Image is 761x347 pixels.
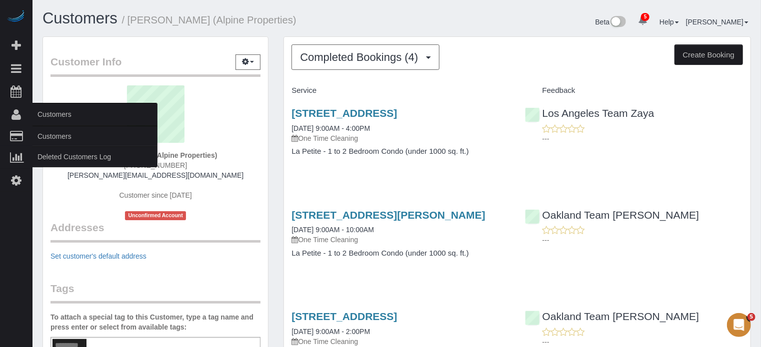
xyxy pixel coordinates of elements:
ul: Customers [32,126,157,167]
img: New interface [609,16,626,29]
p: One Time Cleaning [291,133,509,143]
span: 5 [641,13,649,21]
img: Automaid Logo [6,10,26,24]
a: 5 [633,10,652,32]
span: Unconfirmed Account [125,211,186,220]
a: [STREET_ADDRESS][PERSON_NAME] [291,209,485,221]
a: [PERSON_NAME] [686,18,748,26]
a: [DATE] 9:00AM - 2:00PM [291,328,370,336]
span: Completed Bookings (4) [300,51,423,63]
p: One Time Cleaning [291,337,509,347]
a: Los Angeles Team Zaya [525,107,654,119]
a: Customers [42,9,117,27]
a: [DATE] 9:00AM - 10:00AM [291,226,374,234]
small: / [PERSON_NAME] (Alpine Properties) [122,14,296,25]
p: One Time Cleaning [291,235,509,245]
a: Oakland Team [PERSON_NAME] [525,209,699,221]
span: 5 [747,313,755,321]
legend: Tags [50,281,260,304]
label: To attach a special tag to this Customer, type a tag name and press enter or select from availabl... [50,312,260,332]
a: Help [659,18,679,26]
h4: La Petite - 1 to 2 Bedroom Condo (under 1000 sq. ft.) [291,147,509,156]
span: Customers [32,103,157,126]
a: [DATE] 9:00AM - 4:00PM [291,124,370,132]
iframe: Intercom live chat [727,313,751,337]
p: --- [542,235,743,245]
legend: Customer Info [50,54,260,77]
a: [STREET_ADDRESS] [291,107,397,119]
button: Completed Bookings (4) [291,44,439,70]
a: Set customer's default address [50,252,146,260]
a: Beta [595,18,626,26]
button: Create Booking [674,44,743,65]
p: --- [542,134,743,144]
span: Customer since [DATE] [119,191,192,199]
h4: La Petite - 1 to 2 Bedroom Condo (under 1000 sq. ft.) [291,249,509,258]
h4: Feedback [525,86,743,95]
a: Oakland Team [PERSON_NAME] [525,311,699,322]
p: --- [542,337,743,347]
span: [PHONE_NUMBER] [124,161,187,169]
a: Customers [32,126,157,146]
a: Deleted Customers Log [32,147,157,167]
a: [STREET_ADDRESS] [291,311,397,322]
h4: Service [291,86,509,95]
a: [PERSON_NAME][EMAIL_ADDRESS][DOMAIN_NAME] [67,171,243,179]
